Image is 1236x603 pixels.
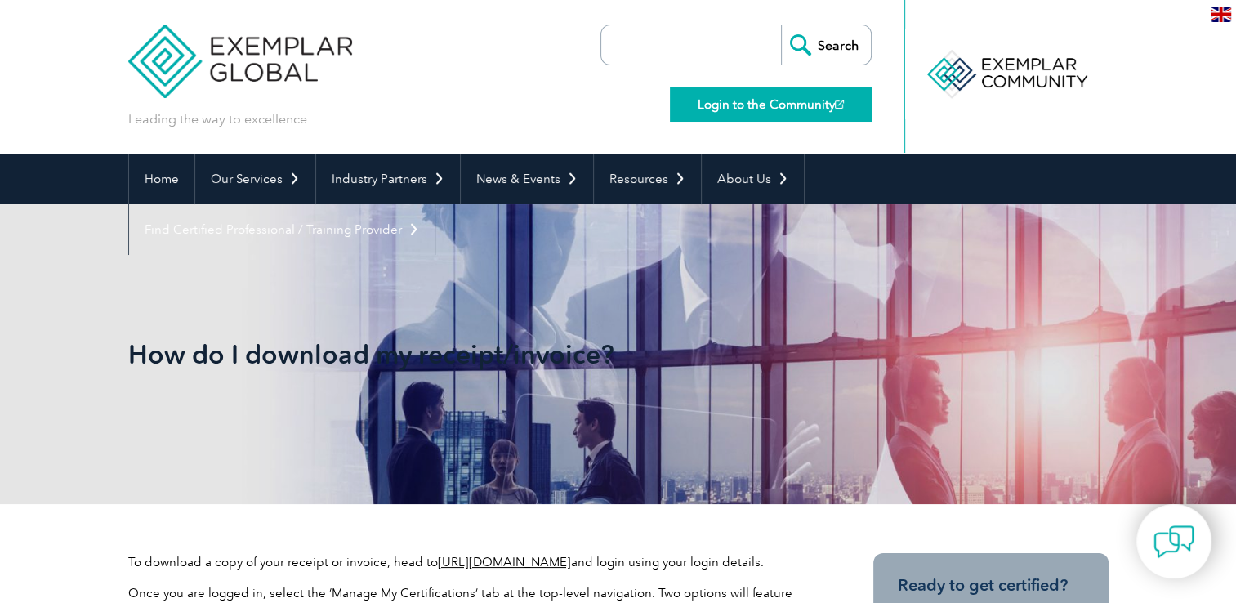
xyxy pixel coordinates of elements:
[702,154,804,204] a: About Us
[128,553,814,571] p: To download a copy of your receipt or invoice, head to and login using your login details.
[898,575,1084,596] h3: Ready to get certified?
[129,154,194,204] a: Home
[128,110,307,128] p: Leading the way to excellence
[461,154,593,204] a: News & Events
[670,87,872,122] a: Login to the Community
[1211,7,1231,22] img: en
[835,100,844,109] img: open_square.png
[316,154,460,204] a: Industry Partners
[438,555,571,569] a: [URL][DOMAIN_NAME]
[128,338,756,370] h1: How do I download my receipt/invoice?
[129,204,435,255] a: Find Certified Professional / Training Provider
[195,154,315,204] a: Our Services
[781,25,871,65] input: Search
[594,154,701,204] a: Resources
[1153,521,1194,562] img: contact-chat.png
